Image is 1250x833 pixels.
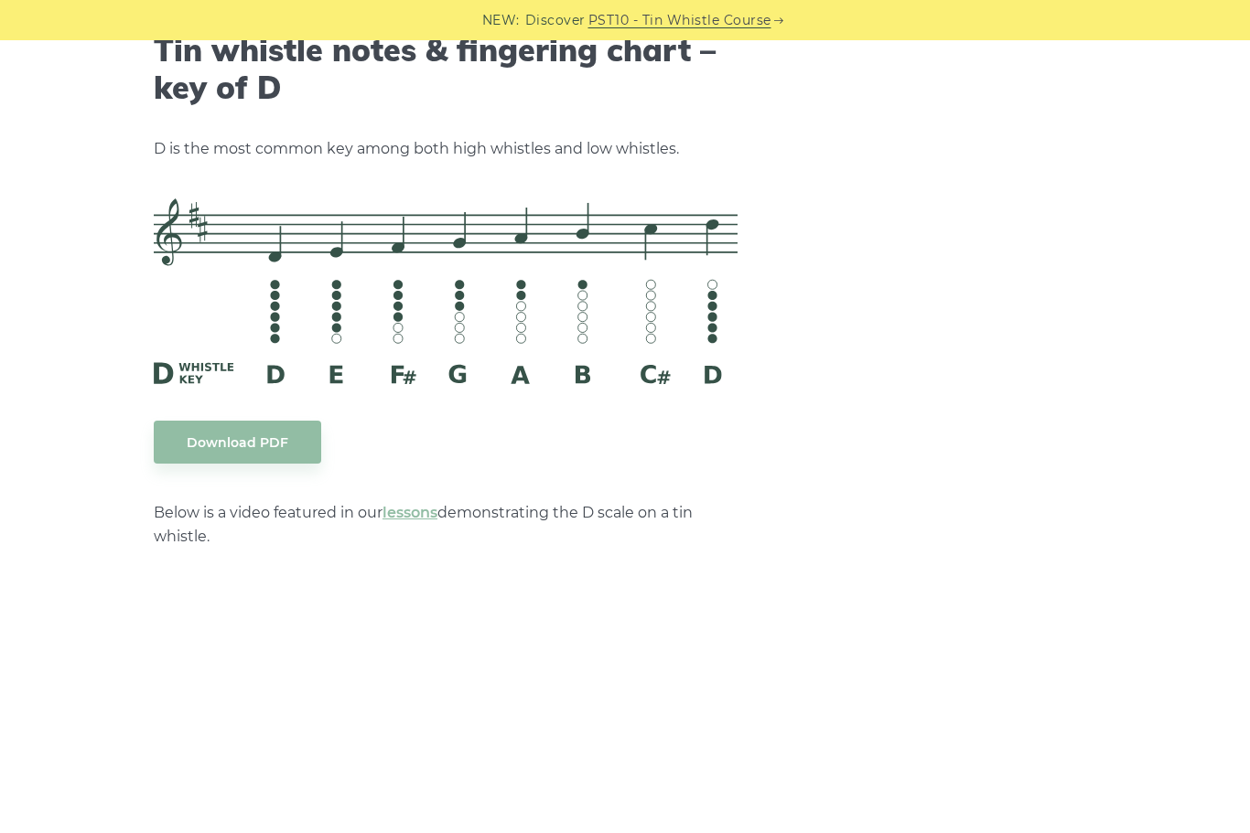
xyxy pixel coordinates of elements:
[154,421,321,464] a: Download PDF
[154,137,738,161] p: D is the most common key among both high whistles and low whistles.
[154,198,738,383] img: D Whistle Fingering Chart And Notes
[154,32,738,107] h2: Tin whistle notes & fingering chart – key of D
[154,501,738,549] p: Below is a video featured in our demonstrating the D scale on a tin whistle.
[588,10,771,31] a: PST10 - Tin Whistle Course
[525,10,586,31] span: Discover
[383,504,437,521] a: lessons
[482,10,520,31] span: NEW:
